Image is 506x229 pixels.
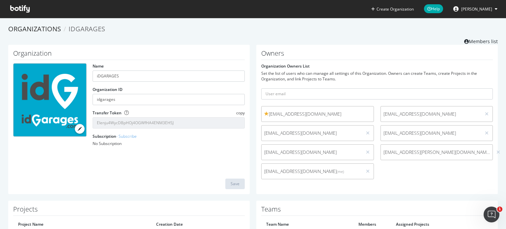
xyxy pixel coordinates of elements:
button: [PERSON_NAME] [448,4,503,14]
label: Subscription [93,133,137,139]
label: Name [93,63,104,69]
span: [EMAIL_ADDRESS][PERSON_NAME][DOMAIN_NAME] [383,149,490,156]
a: Members list [464,37,498,45]
label: Organization ID [93,87,123,92]
span: [EMAIL_ADDRESS][DOMAIN_NAME] [383,111,479,117]
input: name [93,71,245,82]
label: Organization Owners List [261,63,310,69]
span: [EMAIL_ADDRESS][DOMAIN_NAME] [264,149,359,156]
h1: Projects [13,206,245,216]
input: User email [261,88,493,100]
div: Save [231,181,239,186]
button: Create Organization [371,6,414,12]
input: Organization ID [93,94,245,105]
a: Organizations [8,24,61,33]
div: Set the list of users who can manage all settings of this Organization. Owners can create Teams, ... [261,71,493,82]
label: Transfer Token [93,110,122,116]
button: Save [225,179,245,189]
span: Sophie Vigouroux [461,6,492,12]
div: No Subscription [93,141,245,146]
h1: Teams [261,206,493,216]
iframe: Intercom live chat [484,207,499,222]
span: iDGARAGES [69,24,105,33]
ol: breadcrumbs [8,24,498,34]
small: (me) [337,169,344,174]
h1: Organization [13,50,245,60]
span: [EMAIL_ADDRESS][DOMAIN_NAME] [264,130,359,136]
span: [EMAIL_ADDRESS][DOMAIN_NAME] [383,130,479,136]
span: [EMAIL_ADDRESS][DOMAIN_NAME] [264,111,371,117]
span: Help [424,4,443,13]
span: 1 [497,207,502,212]
span: copy [236,110,245,116]
h1: Owners [261,50,493,60]
a: - Subscribe [116,133,137,139]
span: [EMAIL_ADDRESS][DOMAIN_NAME] [264,168,359,175]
